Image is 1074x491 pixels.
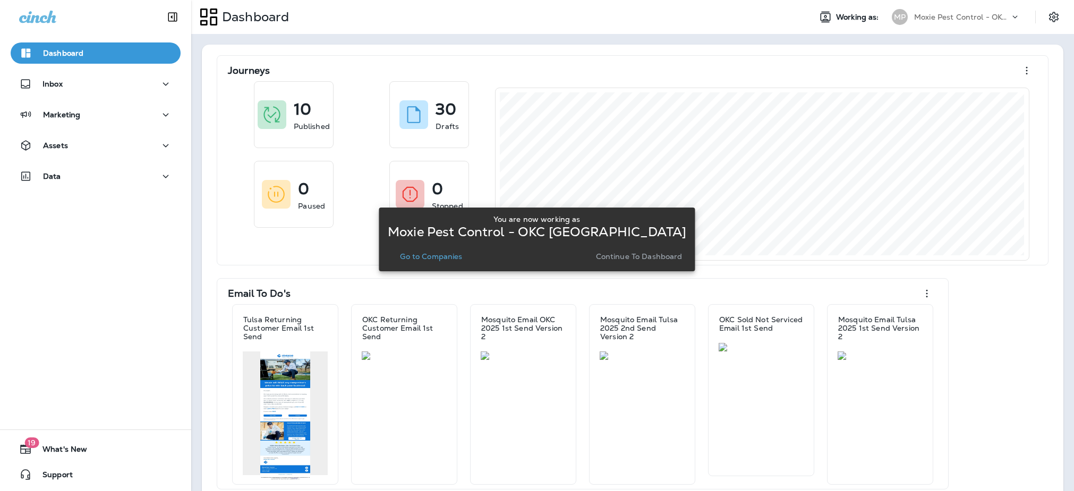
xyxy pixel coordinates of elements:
p: Email To Do's [228,288,291,299]
button: Continue to Dashboard [592,249,687,264]
button: Marketing [11,104,181,125]
p: Published [294,121,330,132]
p: Dashboard [43,49,83,57]
p: 0 [298,184,309,194]
p: 10 [294,104,311,115]
span: Support [32,470,73,483]
button: Collapse Sidebar [158,6,187,28]
p: Assets [43,141,68,150]
span: What's New [32,445,87,458]
button: Dashboard [11,42,181,64]
p: You are now working as [493,215,580,223]
button: Support [11,464,181,485]
p: Paused [298,201,325,211]
p: Go to Companies [400,252,462,261]
img: 3f56b00a-0658-4f20-9c7f-96c1e0af0a8d.jpg [838,351,923,360]
p: Tulsa Returning Customer Email 1st Send [243,315,327,341]
span: Working as: [836,13,881,22]
p: Moxie Pest Control - OKC [GEOGRAPHIC_DATA] [388,228,686,236]
p: OKC Sold Not Serviced Email 1st Send [719,315,803,332]
p: Dashboard [218,9,289,25]
p: Continue to Dashboard [596,252,683,261]
button: Inbox [11,73,181,94]
button: Settings [1044,7,1063,27]
button: 19What's New [11,438,181,460]
p: Marketing [43,110,80,119]
p: OKC Returning Customer Email 1st Send [362,315,446,341]
img: 80b0f2f0-b0fd-48cc-bb74-b7cb073a1c22.jpg [719,343,804,351]
p: Mosquito Email Tulsa 2025 1st Send Version 2 [838,315,922,341]
span: 19 [24,437,39,448]
p: Moxie Pest Control - OKC [GEOGRAPHIC_DATA] [914,13,1010,21]
img: 06f4f8b3-d334-41dc-a9e3-2917d3fa992e.jpg [243,351,328,480]
p: Inbox [42,80,63,88]
p: Data [43,172,61,180]
button: Data [11,166,181,187]
button: Assets [11,135,181,156]
div: MP [892,9,908,25]
button: Go to Companies [396,249,466,264]
img: fb0b22ff-5f11-4035-bb3a-646aa54c044b.jpg [362,351,447,360]
p: Journeys [228,65,270,76]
